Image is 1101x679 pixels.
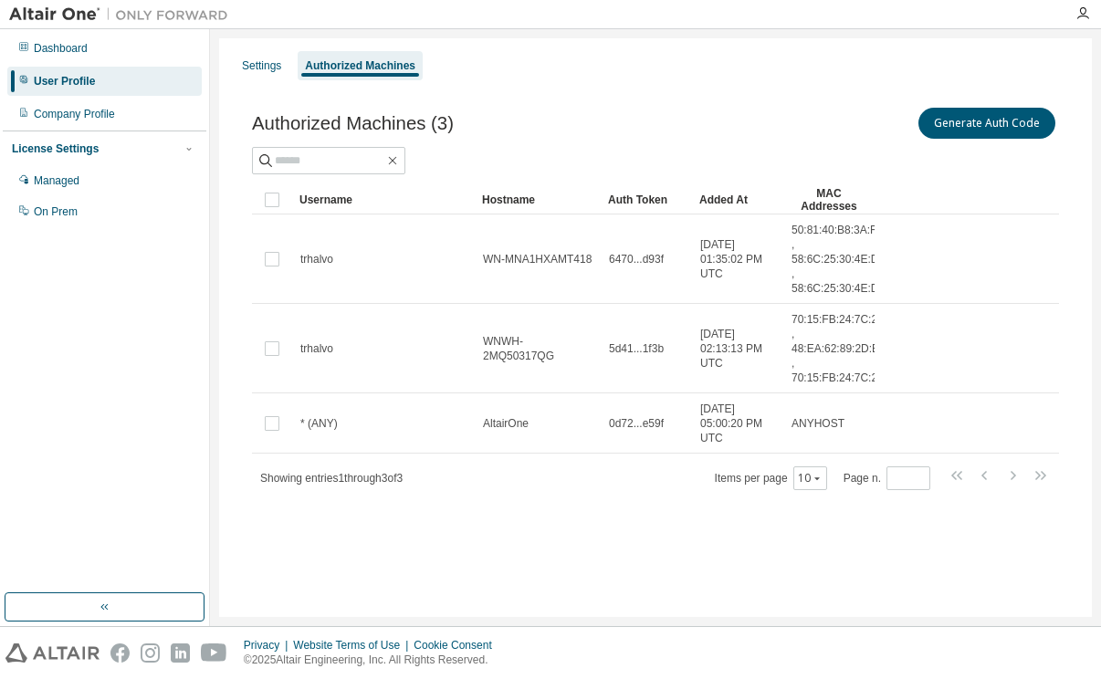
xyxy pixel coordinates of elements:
img: linkedin.svg [171,643,190,663]
div: User Profile [34,74,95,89]
span: trhalvo [300,341,333,356]
div: Company Profile [34,107,115,121]
div: Added At [699,185,776,214]
div: Website Terms of Use [293,638,414,653]
span: 50:81:40:B8:3A:F7 , 58:6C:25:30:4E:D1 , 58:6C:25:30:4E:D5 [792,223,885,296]
span: * (ANY) [300,416,338,431]
button: Generate Auth Code [918,108,1055,139]
span: Showing entries 1 through 3 of 3 [260,472,403,485]
div: Authorized Machines [305,58,415,73]
img: Altair One [9,5,237,24]
div: License Settings [12,141,99,156]
span: Authorized Machines (3) [252,113,454,134]
span: 6470...d93f [609,252,664,266]
span: AltairOne [483,416,529,431]
img: youtube.svg [201,643,227,663]
span: WN-MNA1HXAMT418 [483,252,592,266]
img: instagram.svg [141,643,160,663]
div: Settings [242,58,281,73]
span: trhalvo [300,252,333,266]
span: 70:15:FB:24:7C:27 , 48:EA:62:89:2D:B4 , 70:15:FB:24:7C:23 [792,312,886,385]
span: WNWH-2MQ50317QG [483,334,592,363]
div: Dashboard [34,41,88,56]
div: Managed [34,173,79,188]
img: facebook.svg [110,643,130,663]
div: Hostname [482,185,593,214]
span: [DATE] 01:35:02 PM UTC [700,237,775,281]
span: [DATE] 02:13:13 PM UTC [700,327,775,371]
div: On Prem [34,204,78,219]
img: altair_logo.svg [5,643,100,663]
button: 10 [798,471,823,486]
div: Cookie Consent [414,638,502,653]
div: MAC Addresses [791,185,867,214]
span: ANYHOST [792,416,844,431]
div: Privacy [244,638,293,653]
span: Items per page [715,466,827,490]
span: 5d41...1f3b [609,341,664,356]
span: [DATE] 05:00:20 PM UTC [700,402,775,445]
div: Auth Token [608,185,685,214]
div: Username [299,185,467,214]
span: Page n. [844,466,930,490]
p: © 2025 Altair Engineering, Inc. All Rights Reserved. [244,653,503,668]
span: 0d72...e59f [609,416,664,431]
